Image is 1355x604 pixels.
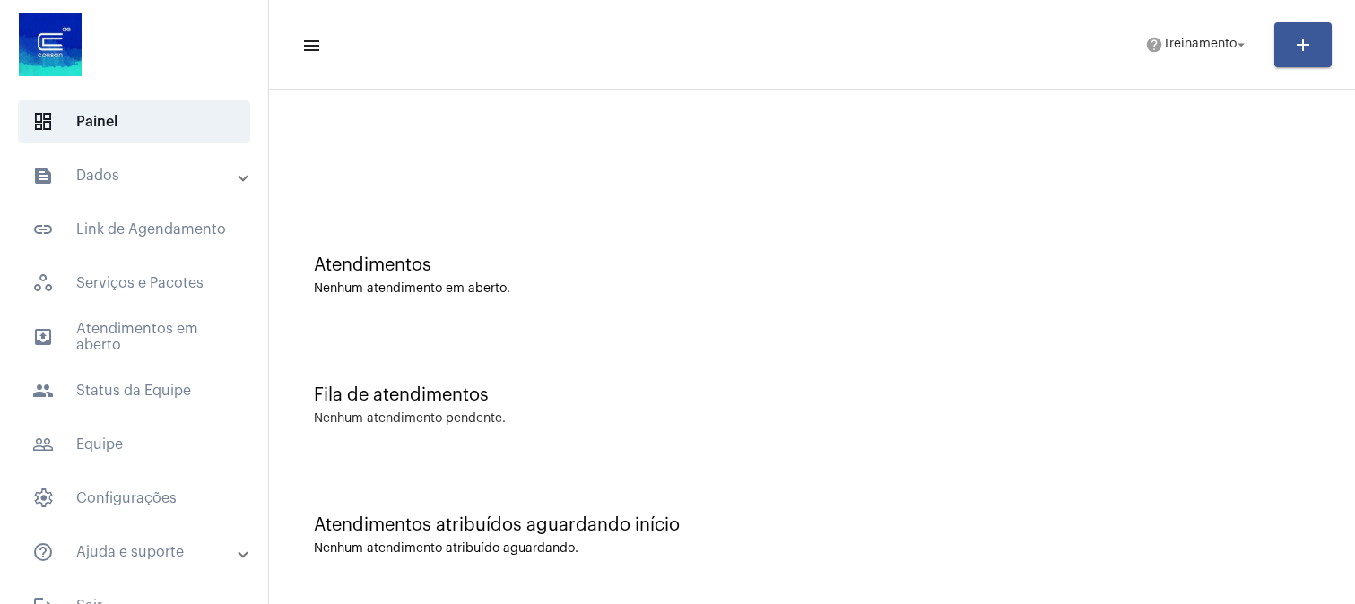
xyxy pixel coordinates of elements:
mat-expansion-panel-header: sidenav iconAjuda e suporte [11,531,268,574]
span: sidenav icon [32,272,54,294]
div: Atendimentos [314,255,1310,275]
span: Configurações [18,477,250,520]
mat-icon: help [1145,36,1163,54]
mat-expansion-panel-header: sidenav iconDados [11,154,268,197]
span: Atendimentos em aberto [18,315,250,358]
mat-icon: add [1292,34,1314,56]
mat-icon: sidenav icon [301,35,319,56]
span: Treinamento [1163,39,1237,51]
mat-panel-title: Dados [32,165,239,186]
mat-icon: sidenav icon [32,380,54,401]
div: Fila de atendimentos [314,385,1310,405]
mat-panel-title: Ajuda e suporte [32,541,239,563]
mat-icon: sidenav icon [32,541,54,563]
mat-icon: sidenav icon [32,434,54,455]
button: Treinamento [1134,27,1260,63]
span: sidenav icon [32,111,54,133]
span: Serviços e Pacotes [18,262,250,305]
div: Nenhum atendimento em aberto. [314,282,1310,296]
span: sidenav icon [32,488,54,509]
mat-icon: sidenav icon [32,165,54,186]
mat-icon: sidenav icon [32,326,54,348]
mat-icon: arrow_drop_down [1233,37,1249,53]
img: d4669ae0-8c07-2337-4f67-34b0df7f5ae4.jpeg [14,9,86,81]
span: Status da Equipe [18,369,250,412]
mat-icon: sidenav icon [32,219,54,240]
span: Equipe [18,423,250,466]
div: Nenhum atendimento atribuído aguardando. [314,542,1310,556]
span: Link de Agendamento [18,208,250,251]
div: Nenhum atendimento pendente. [314,412,506,426]
span: Painel [18,100,250,143]
div: Atendimentos atribuídos aguardando início [314,515,1310,535]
